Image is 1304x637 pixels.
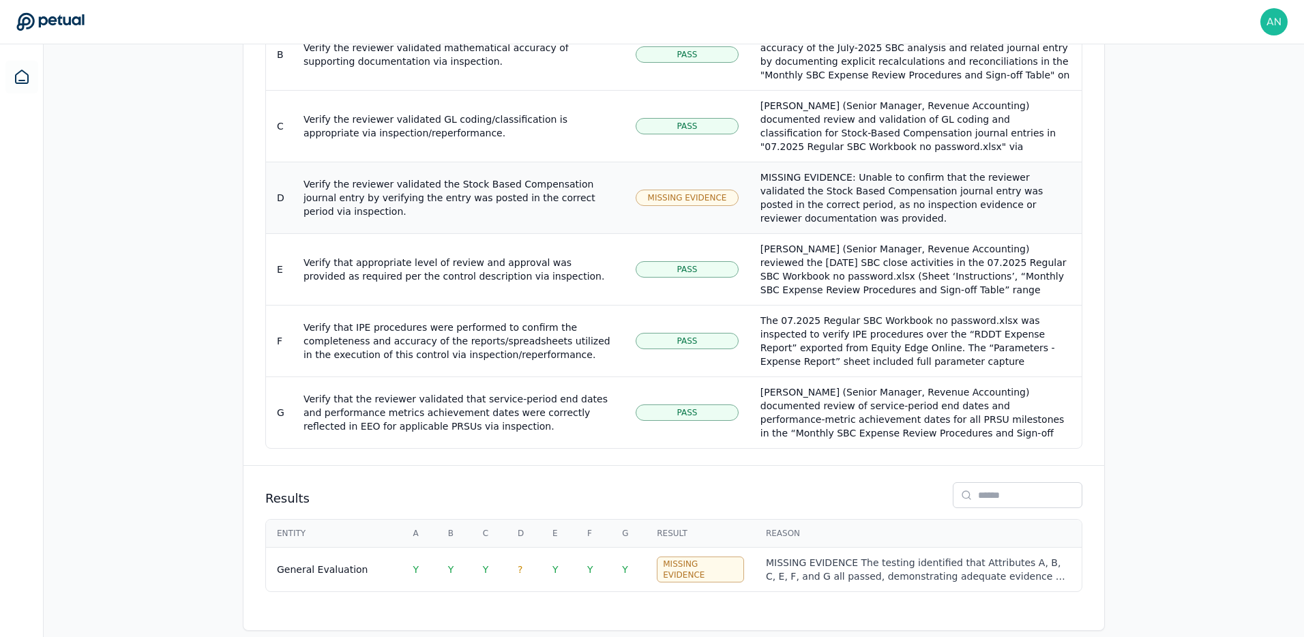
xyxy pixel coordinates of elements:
div: B [448,528,461,539]
div: Reason [766,528,1071,539]
span: Pass [677,336,698,346]
h2: Results [265,489,310,508]
a: Go to Dashboard [16,12,85,31]
span: Pass [677,264,698,275]
div: Verify that appropriate level of review and approval was provided as required per the control des... [303,256,614,283]
div: MISSING EVIDENCE: Unable to confirm that the reviewer validated the Stock Based Compensation jour... [760,171,1071,225]
div: Verify the reviewer validated GL coding/classification is appropriate via inspection/reperformance. [303,113,614,140]
div: [PERSON_NAME] (Senior Manager, Revenue Accounting) documented review and validation of GL coding ... [760,99,1071,290]
div: G [622,528,635,539]
span: Y [413,564,419,575]
div: C [483,528,496,539]
div: The 07.2025 Regular SBC Workbook no password.xlsx was inspected to verify IPE procedures over the... [760,314,1071,559]
span: Pass [677,121,698,132]
a: Dashboard [5,61,38,93]
td: C [266,90,293,162]
span: Pass [677,407,698,418]
div: Verify the reviewer validated mathematical accuracy of supporting documentation via inspection. [303,41,614,68]
div: General Evaluation [277,563,368,576]
div: F [587,528,600,539]
span: ? [518,564,522,575]
div: A [413,528,426,539]
div: Verify that the reviewer validated that service-period end dates and performance metrics achievem... [303,392,614,433]
span: Missing Evidence [648,192,727,203]
div: E [552,528,565,539]
td: B [266,18,293,90]
span: Y [448,564,454,575]
div: MISSING EVIDENCE The testing identified that Attributes A, B, C, E, F, and G all passed, demonstr... [766,556,1071,583]
div: D [518,528,531,539]
span: Y [622,564,628,575]
td: D [266,162,293,233]
div: Missing Evidence [657,557,744,582]
span: Y [552,564,559,575]
div: Verify the reviewer validated the Stock Based Compensation journal entry by verifying the entry w... [303,177,614,218]
td: G [266,376,293,448]
img: andrew+reddit@petual.ai [1260,8,1288,35]
td: F [266,305,293,376]
div: Result [657,528,744,539]
div: [PERSON_NAME] (Senior Manager, Revenue Accounting) documented review of service-period end dates ... [760,385,1071,508]
div: Entity [277,528,391,539]
span: Pass [677,49,698,60]
div: [PERSON_NAME] (Senior Manager, Revenue Accounting) reviewed the [DATE] SBC close activities in th... [760,242,1071,406]
span: Y [483,564,489,575]
td: E [266,233,293,305]
span: Y [587,564,593,575]
div: Verify that IPE procedures were performed to confirm the completeness and accuracy of the reports... [303,321,614,361]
